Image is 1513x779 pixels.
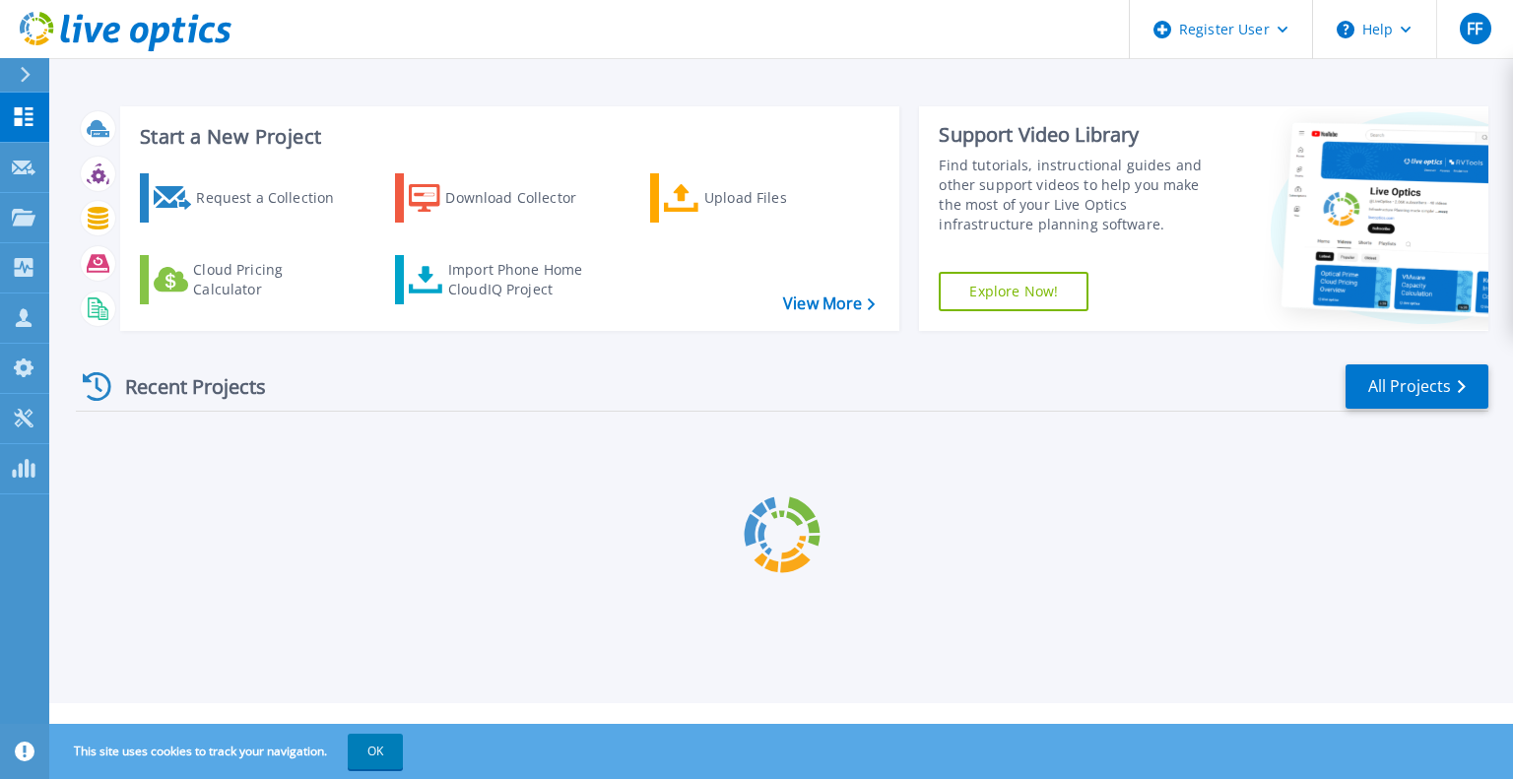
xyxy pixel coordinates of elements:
[783,294,875,313] a: View More
[1346,364,1488,409] a: All Projects
[395,173,615,223] a: Download Collector
[445,178,603,218] div: Download Collector
[448,260,602,299] div: Import Phone Home CloudIQ Project
[939,156,1224,234] div: Find tutorials, instructional guides and other support videos to help you make the most of your L...
[54,734,403,769] span: This site uses cookies to track your navigation.
[140,173,360,223] a: Request a Collection
[348,734,403,769] button: OK
[140,255,360,304] a: Cloud Pricing Calculator
[1467,21,1482,36] span: FF
[939,272,1088,311] a: Explore Now!
[193,260,351,299] div: Cloud Pricing Calculator
[140,126,875,148] h3: Start a New Project
[650,173,870,223] a: Upload Files
[196,178,354,218] div: Request a Collection
[704,178,862,218] div: Upload Files
[939,122,1224,148] div: Support Video Library
[76,362,293,411] div: Recent Projects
